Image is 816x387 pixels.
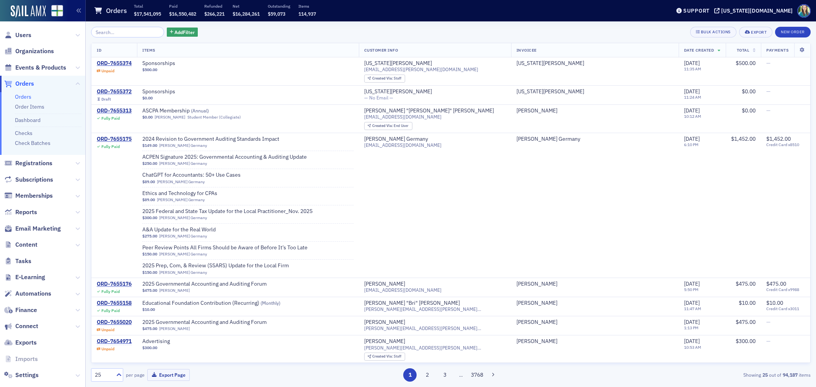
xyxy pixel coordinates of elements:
a: Registrations [4,159,52,167]
button: 1 [403,368,417,382]
a: [US_STATE][PERSON_NAME] [364,60,432,67]
div: Support [683,7,710,14]
a: [US_STATE][PERSON_NAME] [516,60,584,67]
a: Connect [4,322,38,330]
a: View Homepage [46,5,63,18]
a: [PERSON_NAME] [516,300,557,307]
h1: Orders [106,6,127,15]
a: ORD-7655176 [97,281,132,288]
span: Finance [15,306,37,314]
span: [DATE] [684,88,700,95]
a: [PERSON_NAME] [364,281,405,288]
div: Staff [372,76,401,81]
button: 3768 [470,368,484,382]
span: Events & Products [15,63,66,72]
span: Profile [797,4,811,18]
a: Tasks [4,257,31,265]
div: [PERSON_NAME] [516,338,557,345]
button: Bulk Actions [690,27,736,37]
span: 2025 Federal and State Tax Update for the Local Practitioner_Nov. 2025 [142,208,313,215]
span: … [456,371,466,378]
span: Latrenda Hardy [516,338,673,345]
span: Created Via : [372,76,394,81]
span: — [766,88,770,95]
a: 2024 Revision to Government Auditing Standards Impact [142,136,279,143]
span: Memberships [15,192,53,200]
span: [PERSON_NAME][EMAIL_ADDRESS][PERSON_NAME][DOMAIN_NAME] [364,345,506,351]
a: ORD-7655313 [97,107,132,114]
a: ORD-7655020 [97,319,132,326]
p: Total [134,3,161,9]
span: $17,541,095 [134,11,161,17]
a: [PERSON_NAME] Germany [159,270,207,275]
div: Fully Paid [101,144,120,149]
a: [PERSON_NAME] [364,338,405,345]
div: Staff [372,354,401,359]
a: Educational Foundation Contribution (Recurring) (Monthly) [142,300,280,307]
a: Reports [4,208,37,216]
span: $149.00 [142,143,157,148]
a: Imports [4,355,38,363]
p: Outstanding [268,3,290,9]
div: Created Via: End User [364,122,412,130]
a: New Order [775,28,811,35]
label: per page [126,371,145,378]
time: 5:50 PM [684,287,699,292]
span: Alex Wallace [516,107,673,114]
span: $475.00 [142,326,157,331]
div: Student Member (Collegiate) [187,115,241,120]
span: $16,550,482 [169,11,196,17]
a: E-Learning [4,273,45,281]
div: [US_STATE][PERSON_NAME] [516,88,584,95]
span: $10.00 [142,307,155,312]
span: — [766,319,770,325]
span: A&A Update for the Real World [142,226,239,233]
a: [PERSON_NAME] [516,281,557,288]
span: Sponsorships [142,88,239,95]
span: $1,452.00 [731,135,756,142]
p: Paid [169,3,196,9]
span: $0.00 [142,115,153,120]
span: [DATE] [684,338,700,345]
a: [PERSON_NAME] "Bri" [PERSON_NAME] [364,300,460,307]
span: [EMAIL_ADDRESS][DOMAIN_NAME] [364,287,441,293]
a: [PERSON_NAME] Germany [159,234,207,239]
span: [DATE] [684,319,700,325]
span: Bri Wright [516,300,673,307]
span: Registrations [15,159,52,167]
img: SailAMX [51,5,63,17]
span: Organizations [15,47,54,55]
a: [PERSON_NAME] Germany [159,161,207,166]
span: Reports [15,208,37,216]
a: Subscriptions [4,176,53,184]
button: 2 [421,368,434,382]
span: [DATE] [684,107,700,114]
a: Sponsorships [142,60,239,67]
span: Credit Card x8510 [766,142,805,147]
span: 114,937 [298,11,316,17]
span: — [766,107,770,114]
a: ORD-7655372 [97,88,132,95]
span: Elizabeth Robison [516,281,673,288]
span: $1,452.00 [766,135,791,142]
div: End User [372,124,409,128]
span: $475.00 [736,280,756,287]
a: Organizations [4,47,54,55]
a: Settings [4,371,39,379]
span: $250.00 [142,161,157,166]
a: [PERSON_NAME] [516,319,557,326]
span: $475.00 [766,280,786,287]
div: [PERSON_NAME] "[PERSON_NAME]" [PERSON_NAME] [364,107,494,114]
button: Export Page [147,369,190,381]
span: Created Via : [372,123,394,128]
span: $300.00 [142,215,157,220]
a: [PERSON_NAME] Germany [157,197,205,202]
a: ORD-7655374 [97,60,132,67]
a: 2025 Governmental Accounting and Auditing Forum [142,281,267,288]
span: Users [15,31,31,39]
